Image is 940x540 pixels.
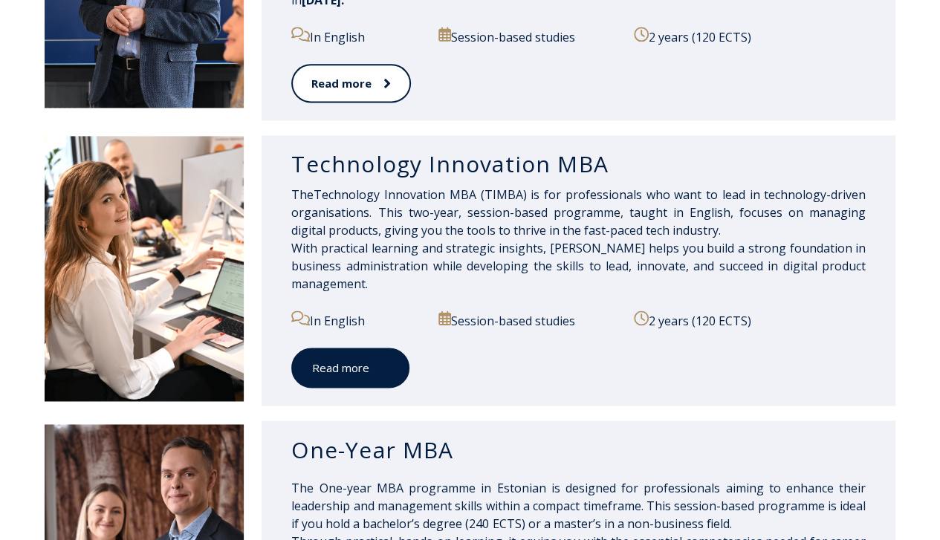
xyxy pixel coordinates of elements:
[461,186,603,203] span: BA (TIMBA) is for profes
[291,348,409,388] a: Read more
[291,186,314,203] span: The
[45,136,244,401] img: DSC_2558
[291,150,866,178] h3: Technology Innovation MBA
[314,186,602,203] span: Technology Innovation M
[634,310,866,330] p: 2 years (120 ECTS)
[291,64,411,103] a: Read more
[291,240,866,292] span: With practical learning and strategic insights, [PERSON_NAME] helps you build a strong foundation...
[634,27,866,46] p: 2 years (120 ECTS)
[291,27,426,46] p: In English
[291,186,866,238] span: sionals who want to lead in technology-driven organisations. This two-year, session-based program...
[291,435,866,463] h3: One-Year MBA
[291,310,426,330] p: In English
[438,27,622,46] p: Session-based studies
[438,310,622,330] p: Session-based studies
